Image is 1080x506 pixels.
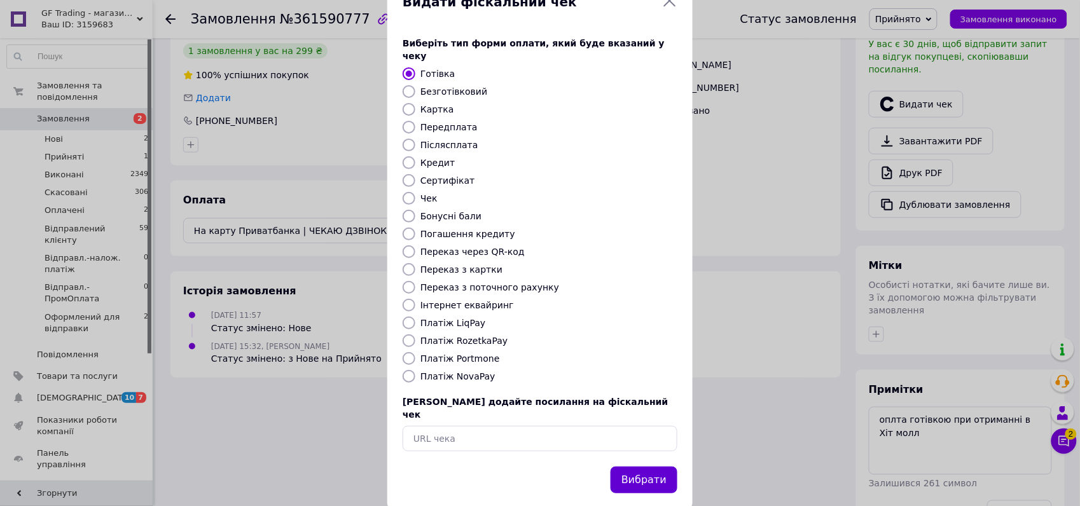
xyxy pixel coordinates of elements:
[420,371,495,381] label: Платіж NovaPay
[420,69,455,79] label: Готівка
[420,140,478,150] label: Післясплата
[420,175,475,186] label: Сертифікат
[420,264,502,275] label: Переказ з картки
[420,282,559,292] label: Переказ з поточного рахунку
[420,193,438,203] label: Чек
[611,467,677,494] button: Вибрати
[403,397,668,420] span: [PERSON_NAME] додайте посилання на фіскальний чек
[420,247,525,257] label: Переказ через QR-код
[420,86,487,97] label: Безготівковий
[420,318,485,328] label: Платіж LiqPay
[420,353,500,364] label: Платіж Portmone
[420,158,455,168] label: Кредит
[420,336,508,346] label: Платіж RozetkaPay
[420,104,454,114] label: Картка
[420,229,515,239] label: Погашення кредиту
[420,122,478,132] label: Передплата
[403,38,665,61] span: Виберіть тип форми оплати, який буде вказаний у чеку
[420,211,481,221] label: Бонусні бали
[420,300,514,310] label: Інтернет еквайринг
[403,426,677,451] input: URL чека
